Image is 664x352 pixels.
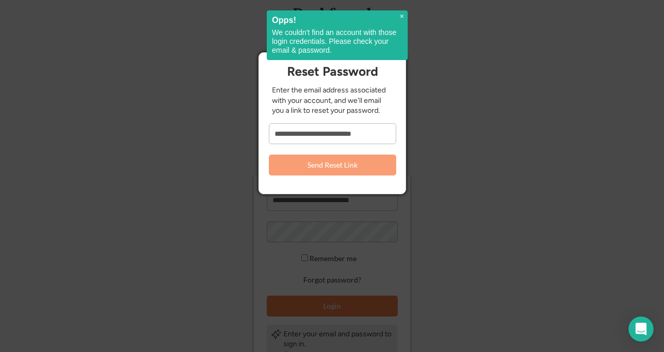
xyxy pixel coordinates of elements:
[272,28,402,55] p: We couldn't find an account with those login credentials. Please check your email & password.
[629,316,654,342] div: Open Intercom Messenger
[400,12,404,21] span: ×
[272,16,402,25] h2: Opps!
[272,85,394,116] div: Enter the email address associated with your account, and we'll email you a link to reset your pa...
[269,155,396,175] button: Send Reset Link
[280,64,385,79] div: Reset Password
